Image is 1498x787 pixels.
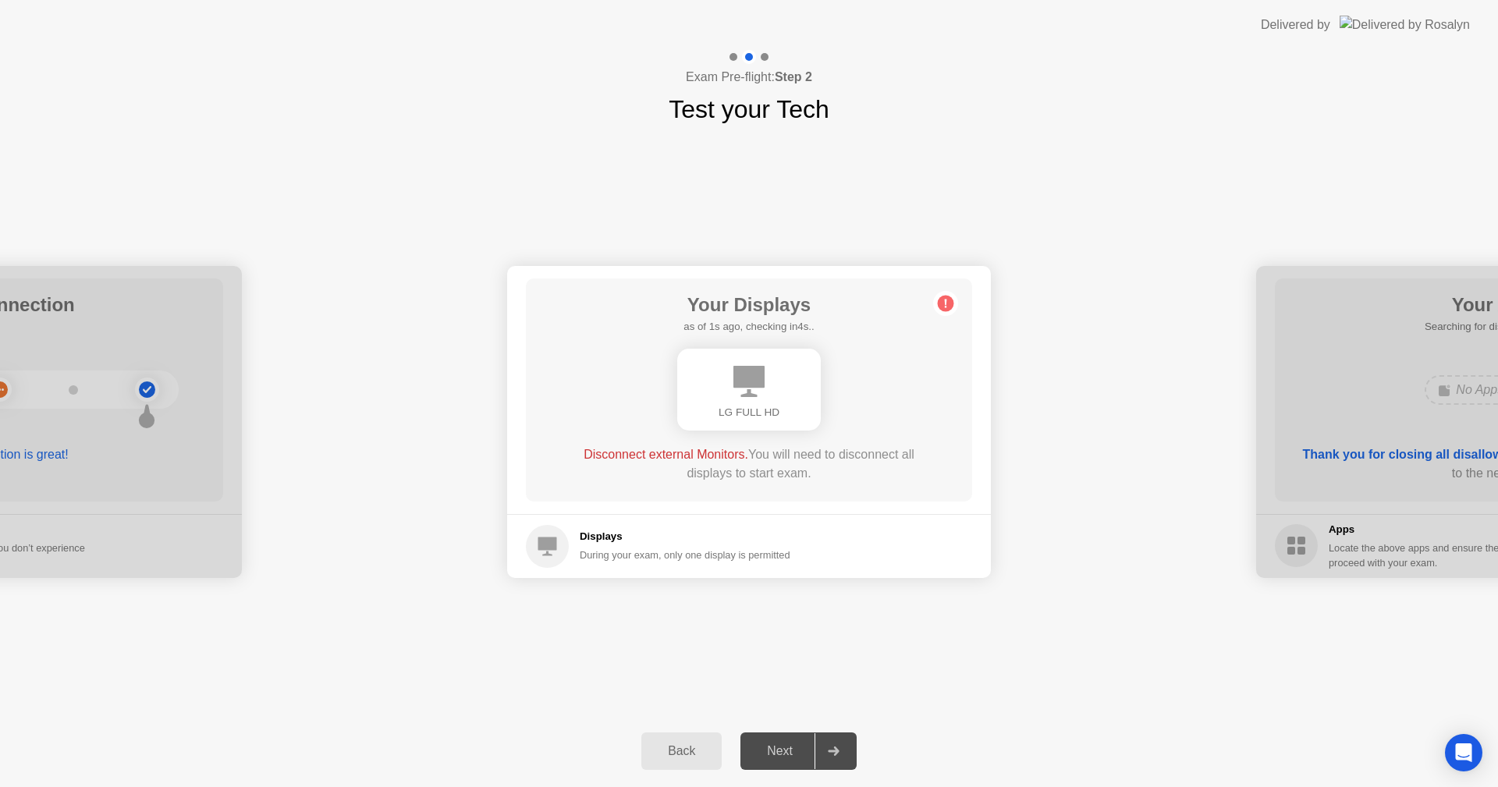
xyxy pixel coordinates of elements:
[669,90,829,128] h1: Test your Tech
[775,70,812,83] b: Step 2
[686,68,812,87] h4: Exam Pre-flight:
[570,445,928,483] div: You will need to disconnect all displays to start exam.
[1340,16,1470,34] img: Delivered by Rosalyn
[641,732,722,770] button: Back
[584,448,748,461] span: Disconnect external Monitors.
[646,744,717,758] div: Back
[740,732,857,770] button: Next
[580,548,790,562] div: During your exam, only one display is permitted
[1261,16,1330,34] div: Delivered by
[745,744,815,758] div: Next
[683,319,814,335] h5: as of 1s ago, checking in4s..
[580,529,790,544] h5: Displays
[690,405,808,420] div: LG FULL HD
[683,291,814,319] h1: Your Displays
[1445,734,1482,771] div: Open Intercom Messenger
